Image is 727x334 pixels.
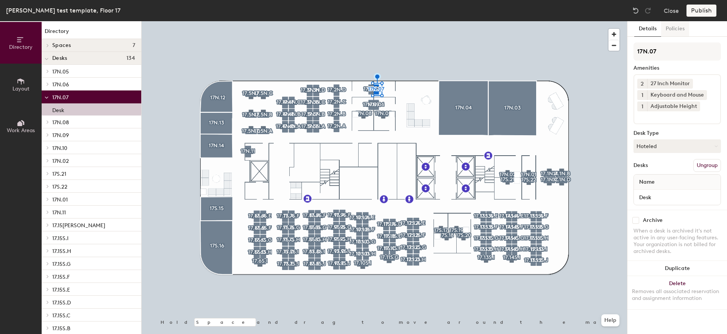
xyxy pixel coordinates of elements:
[52,42,71,48] span: Spaces
[633,139,721,153] button: Hoteled
[52,69,69,75] span: 17N.05
[52,105,64,114] p: Desk
[637,90,647,100] button: 1
[126,55,135,61] span: 134
[7,127,35,134] span: Work Areas
[12,86,30,92] span: Layout
[52,261,70,267] span: 17.15S.G
[641,103,643,111] span: 1
[633,65,721,71] div: Amenities
[635,175,658,189] span: Name
[52,132,69,139] span: 17N.09
[647,79,693,89] div: 27 Inch Monitor
[52,300,71,306] span: 17.15S.D
[52,184,67,190] span: 17S.22
[52,287,70,293] span: 17.15S.E
[643,217,663,223] div: Archive
[601,314,619,326] button: Help
[6,6,120,15] div: [PERSON_NAME] test template, Floor 17
[52,55,67,61] span: Desks
[633,130,721,136] div: Desk Type
[52,81,69,88] span: 17N.06
[52,119,69,126] span: 17N.08
[627,276,727,309] button: DeleteRemoves all associated reservation and assignment information
[52,94,69,101] span: 17N.07
[133,42,135,48] span: 7
[647,90,707,100] div: Keyboard and Mouse
[641,91,643,99] span: 1
[52,209,66,216] span: 17N.11
[635,192,719,203] input: Unnamed desk
[633,162,648,169] div: Desks
[644,7,652,14] img: Redo
[632,288,722,302] div: Removes all associated reservation and assignment information
[693,159,721,172] button: Ungroup
[633,228,721,255] div: When a desk is archived it's not active in any user-facing features. Your organization is not bil...
[637,79,647,89] button: 2
[52,197,68,203] span: 17N.01
[641,80,644,88] span: 2
[634,21,661,37] button: Details
[661,21,689,37] button: Policies
[632,7,640,14] img: Undo
[627,261,727,276] button: Duplicate
[52,235,69,242] span: 17.15S.I
[52,145,67,151] span: 17N.10
[52,222,105,229] span: 17.15[PERSON_NAME]
[52,248,71,254] span: 17.15S.H
[42,27,141,39] h1: Directory
[637,101,647,111] button: 1
[9,44,33,50] span: Directory
[647,101,700,111] div: Adjustable Height
[52,325,70,332] span: 17.15S.B
[52,312,70,319] span: 17.15S.C
[52,171,66,177] span: 17S.21
[52,158,69,164] span: 17N.02
[664,5,679,17] button: Close
[52,274,70,280] span: 17.15S.F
